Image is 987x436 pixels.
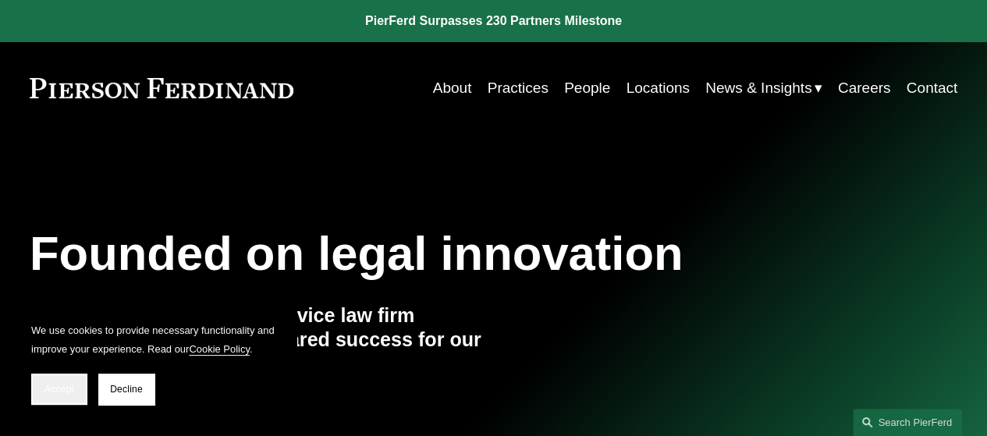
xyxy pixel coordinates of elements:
[30,303,494,378] h4: We are a tech-driven, full-service law firm delivering outcomes and shared success for our global...
[853,409,962,436] a: Search this site
[44,384,74,395] span: Accept
[31,374,87,405] button: Accept
[564,73,610,103] a: People
[16,306,296,420] section: Cookie banner
[907,73,958,103] a: Contact
[98,374,154,405] button: Decline
[189,343,250,355] a: Cookie Policy
[838,73,891,103] a: Careers
[110,384,143,395] span: Decline
[705,73,822,103] a: folder dropdown
[705,75,811,101] span: News & Insights
[626,73,689,103] a: Locations
[433,73,472,103] a: About
[31,321,281,358] p: We use cookies to provide necessary functionality and improve your experience. Read our .
[488,73,549,103] a: Practices
[30,226,803,281] h1: Founded on legal innovation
